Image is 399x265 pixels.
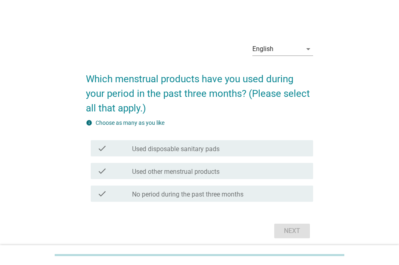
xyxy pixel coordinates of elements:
[303,44,313,54] i: arrow_drop_down
[86,120,92,126] i: info
[97,166,107,176] i: check
[97,189,107,199] i: check
[86,64,313,115] h2: Which menstrual products have you used during your period in the past three months? (Please selec...
[132,168,220,176] label: Used other menstrual products
[97,143,107,153] i: check
[252,45,273,53] div: English
[96,120,164,126] label: Choose as many as you like
[132,190,243,199] label: No period during the past three months
[132,145,220,153] label: Used disposable sanitary pads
